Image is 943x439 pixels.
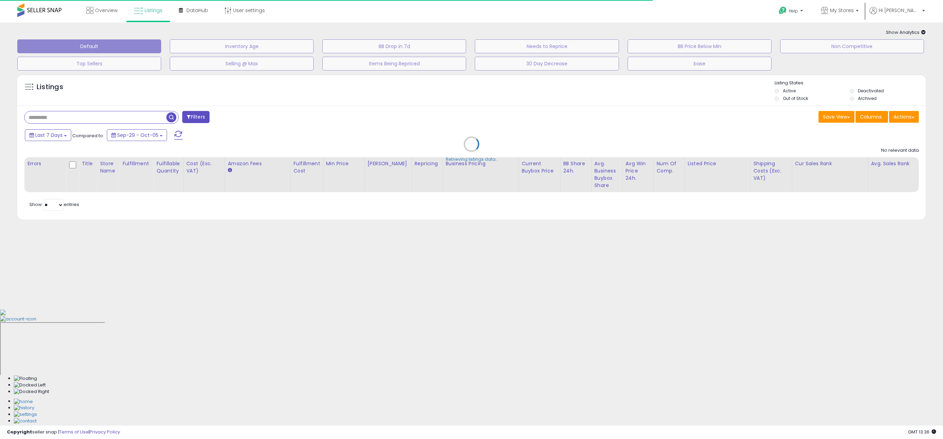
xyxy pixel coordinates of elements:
[14,399,33,405] img: Home
[322,57,466,71] button: Items Being Repriced
[14,418,37,424] img: Contact
[17,57,161,71] button: Top Sellers
[773,1,810,22] a: Help
[145,7,163,14] span: Listings
[780,39,924,53] button: Non Competitive
[14,375,37,382] img: Floating
[322,39,466,53] button: BB Drop in 7d
[830,7,854,14] span: My Stores
[170,57,314,71] button: Selling @ Max
[14,405,34,411] img: History
[170,39,314,53] button: Inventory Age
[14,382,46,389] img: Docked Left
[14,389,49,395] img: Docked Right
[475,39,619,53] button: Needs to Reprice
[14,411,37,418] img: Settings
[95,7,118,14] span: Overview
[186,7,208,14] span: DataHub
[446,156,498,162] div: Retrieving listings data..
[870,7,925,22] a: Hi [PERSON_NAME]
[886,29,926,36] span: Show Analytics
[628,39,771,53] button: BB Price Below Min
[879,7,920,14] span: Hi [PERSON_NAME]
[475,57,619,71] button: 30 Day Decrease
[17,39,161,53] button: Default
[789,8,798,14] span: Help
[778,6,787,15] i: Get Help
[628,57,771,71] button: base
